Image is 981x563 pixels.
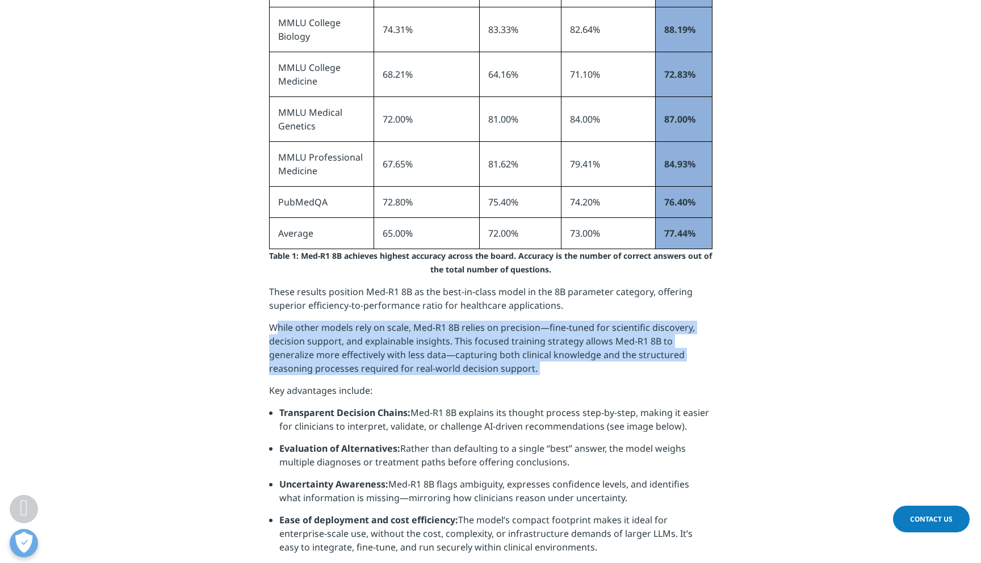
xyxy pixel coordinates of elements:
span: Contact Us [910,514,953,524]
button: Open Preferences [10,529,38,557]
strong: 76.40% [664,196,695,208]
td: 84.00% [561,97,655,142]
strong: 84.93% [664,158,695,170]
strong: 72.83% [664,68,695,81]
td: 75.40% [480,187,561,218]
strong: Transparent Decision Chains: [279,406,410,419]
td: 72.00% [480,218,561,249]
td: 72.00% [374,97,480,142]
td: MMLU College Medicine [269,52,374,97]
td: 74.20% [561,187,655,218]
td: 83.33% [480,7,561,52]
td: 72.80% [374,187,480,218]
td: 82.64% [561,7,655,52]
td: 71.10% [561,52,655,97]
p: These results position Med-R1 8B as the best-in-class model in the 8B parameter category, offerin... [269,285,712,321]
p: While other models rely on scale, Med-R1 8B relies on precision—fine-tuned for scientific discove... [269,321,712,384]
li: The model’s compact footprint makes it ideal for enterprise-scale use, without the cost, complexi... [279,513,712,562]
strong: Ease of deployment and cost efficiency: [279,514,458,526]
td: 67.65% [374,142,480,187]
strong: Table 1: Med-R1 8B achieves highest accuracy across the board. Accuracy is the number of correct ... [269,250,712,275]
td: MMLU College Biology [269,7,374,52]
td: MMLU Medical Genetics [269,97,374,142]
td: 73.00% [561,218,655,249]
td: 68.21% [374,52,480,97]
td: 64.16% [480,52,561,97]
td: 81.62% [480,142,561,187]
td: 74.31% [374,7,480,52]
td: MMLU Professional Medicine [269,142,374,187]
td: 79.41% [561,142,655,187]
li: Rather than defaulting to a single “best” answer, the model weighs multiple diagnoses or treatmen... [279,442,712,477]
td: Average [269,218,374,249]
td: PubMedQA [269,187,374,218]
li: Med-R1 8B flags ambiguity, expresses confidence levels, and identifies what information is missin... [279,477,712,513]
li: Med-R1 8B explains its thought process step-by-step, making it easier for clinicians to interpret... [279,406,712,442]
strong: Evaluation of Alternatives: [279,442,400,455]
strong: 77.44% [664,227,695,240]
p: Key advantages include: [269,384,712,406]
strong: Uncertainty Awareness: [279,478,388,490]
td: 81.00% [480,97,561,142]
td: 65.00% [374,218,480,249]
strong: 87.00% [664,113,695,125]
a: Contact Us [893,506,970,532]
strong: 88.19% [664,23,695,36]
